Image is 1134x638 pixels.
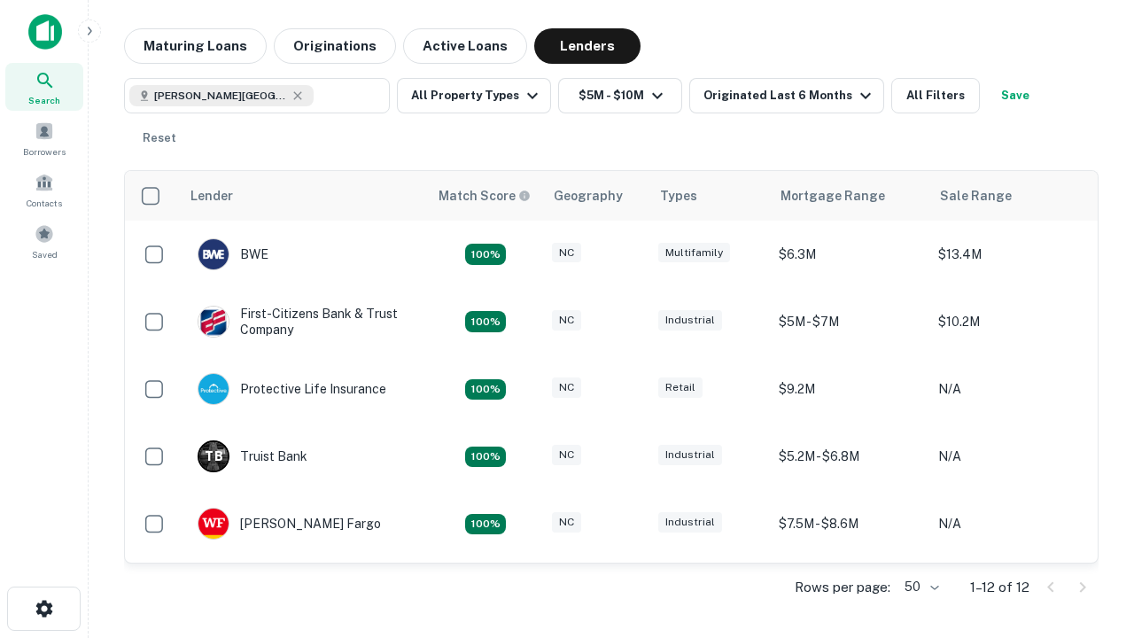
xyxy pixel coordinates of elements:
[703,85,876,106] div: Originated Last 6 Months
[5,114,83,162] a: Borrowers
[534,28,641,64] button: Lenders
[465,244,506,265] div: Matching Properties: 2, hasApolloMatch: undefined
[198,374,229,404] img: picture
[124,28,267,64] button: Maturing Loans
[1045,440,1134,525] iframe: Chat Widget
[27,196,62,210] span: Contacts
[403,28,527,64] button: Active Loans
[660,185,697,206] div: Types
[23,144,66,159] span: Borrowers
[770,171,929,221] th: Mortgage Range
[770,490,929,557] td: $7.5M - $8.6M
[198,440,307,472] div: Truist Bank
[795,577,890,598] p: Rows per page:
[940,185,1012,206] div: Sale Range
[190,185,233,206] div: Lender
[897,574,942,600] div: 50
[28,14,62,50] img: capitalize-icon.png
[5,217,83,265] a: Saved
[929,423,1089,490] td: N/A
[658,243,730,263] div: Multifamily
[274,28,396,64] button: Originations
[658,512,722,533] div: Industrial
[552,377,581,398] div: NC
[198,508,381,540] div: [PERSON_NAME] Fargo
[970,577,1029,598] p: 1–12 of 12
[891,78,980,113] button: All Filters
[198,238,268,270] div: BWE
[205,447,222,466] p: T B
[929,490,1089,557] td: N/A
[929,355,1089,423] td: N/A
[929,288,1089,355] td: $10.2M
[929,221,1089,288] td: $13.4M
[770,221,929,288] td: $6.3M
[198,306,410,338] div: First-citizens Bank & Trust Company
[198,307,229,337] img: picture
[658,377,703,398] div: Retail
[552,243,581,263] div: NC
[439,186,531,206] div: Capitalize uses an advanced AI algorithm to match your search with the best lender. The match sco...
[543,171,649,221] th: Geography
[439,186,527,206] h6: Match Score
[465,447,506,468] div: Matching Properties: 3, hasApolloMatch: undefined
[554,185,623,206] div: Geography
[781,185,885,206] div: Mortgage Range
[929,557,1089,625] td: N/A
[770,355,929,423] td: $9.2M
[465,379,506,401] div: Matching Properties: 2, hasApolloMatch: undefined
[689,78,884,113] button: Originated Last 6 Months
[465,514,506,535] div: Matching Properties: 2, hasApolloMatch: undefined
[552,512,581,533] div: NC
[32,247,58,261] span: Saved
[5,63,83,111] a: Search
[649,171,770,221] th: Types
[198,239,229,269] img: picture
[397,78,551,113] button: All Property Types
[552,310,581,331] div: NC
[198,509,229,539] img: picture
[198,373,386,405] div: Protective Life Insurance
[558,78,682,113] button: $5M - $10M
[552,445,581,465] div: NC
[658,445,722,465] div: Industrial
[770,288,929,355] td: $5M - $7M
[154,88,287,104] span: [PERSON_NAME][GEOGRAPHIC_DATA], [GEOGRAPHIC_DATA]
[658,310,722,331] div: Industrial
[28,93,60,107] span: Search
[929,171,1089,221] th: Sale Range
[428,171,543,221] th: Capitalize uses an advanced AI algorithm to match your search with the best lender. The match sco...
[180,171,428,221] th: Lender
[5,166,83,214] a: Contacts
[465,311,506,332] div: Matching Properties: 2, hasApolloMatch: undefined
[770,557,929,625] td: $8.8M
[770,423,929,490] td: $5.2M - $6.8M
[131,121,188,156] button: Reset
[987,78,1044,113] button: Save your search to get updates of matches that match your search criteria.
